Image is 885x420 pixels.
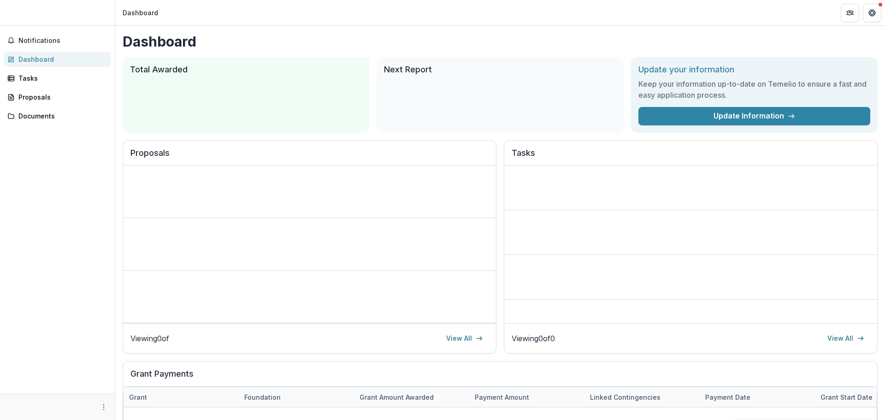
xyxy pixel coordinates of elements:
a: Tasks [4,71,111,86]
h2: Tasks [512,148,870,166]
button: More [98,402,109,413]
a: Dashboard [4,52,111,67]
div: Documents [18,111,104,121]
button: Partners [841,4,859,22]
a: Update Information [638,107,870,125]
button: Get Help [863,4,881,22]
div: Dashboard [123,8,158,18]
span: Notifications [18,37,107,45]
h3: Keep your information up-to-date on Temelio to ensure a fast and easy application process. [638,78,870,101]
div: Proposals [18,92,104,102]
p: Viewing 0 of [130,333,169,344]
a: View All [441,331,489,346]
a: View All [822,331,870,346]
div: Tasks [18,73,104,83]
a: Documents [4,108,111,124]
h2: Update your information [638,65,870,75]
div: Dashboard [18,54,104,64]
a: Proposals [4,89,111,105]
h2: Proposals [130,148,489,166]
nav: breadcrumb [119,6,162,19]
h2: Total Awarded [130,65,362,75]
h2: Grant Payments [130,369,870,386]
button: Notifications [4,33,111,48]
h1: Dashboard [123,33,878,50]
p: Viewing 0 of 0 [512,333,555,344]
h2: Next Report [384,65,616,75]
